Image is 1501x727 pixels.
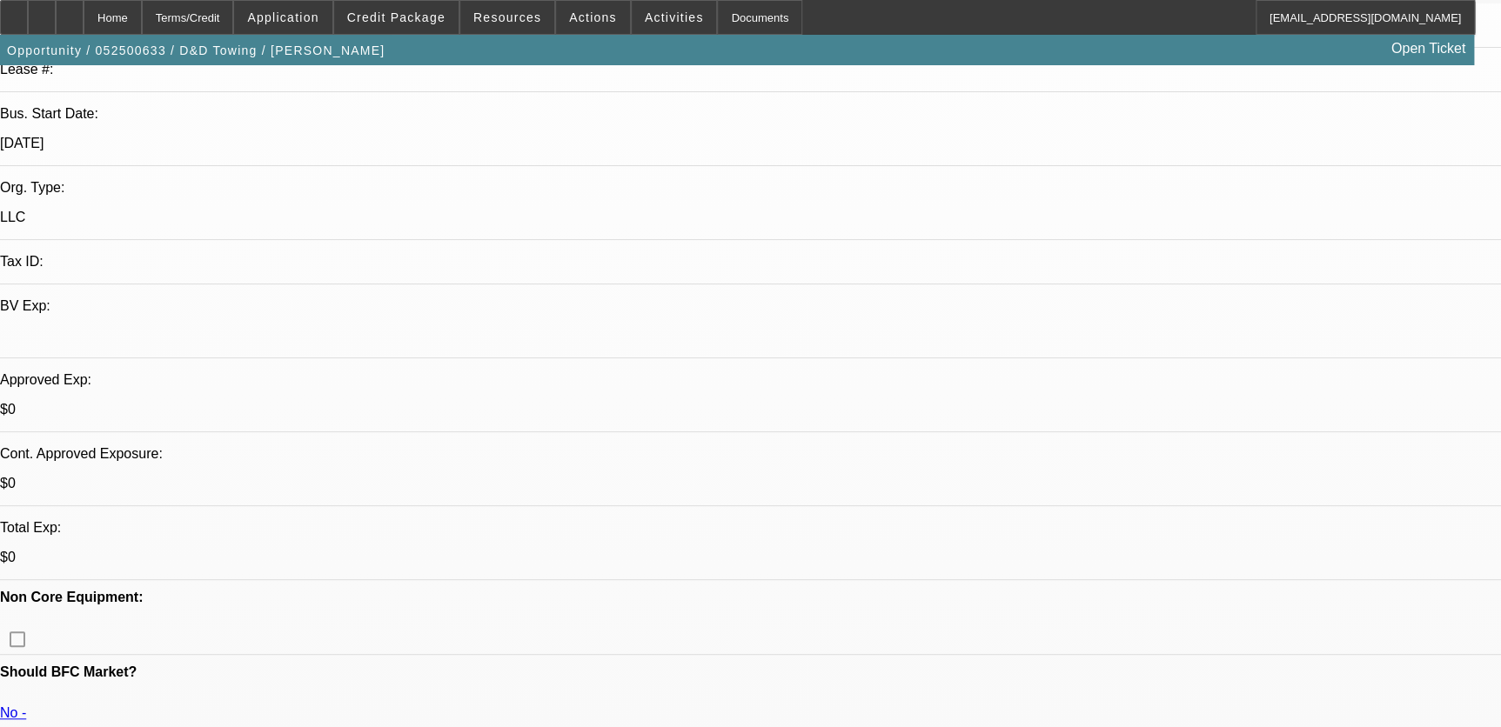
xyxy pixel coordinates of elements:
button: Credit Package [334,1,459,34]
span: Activities [645,10,704,24]
span: Resources [473,10,541,24]
button: Application [234,1,332,34]
button: Actions [556,1,630,34]
span: Opportunity / 052500633 / D&D Towing / [PERSON_NAME] [7,43,385,57]
button: Activities [632,1,717,34]
span: Actions [569,10,617,24]
span: Credit Package [347,10,446,24]
button: Resources [460,1,554,34]
a: Open Ticket [1384,34,1472,63]
span: Application [247,10,318,24]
